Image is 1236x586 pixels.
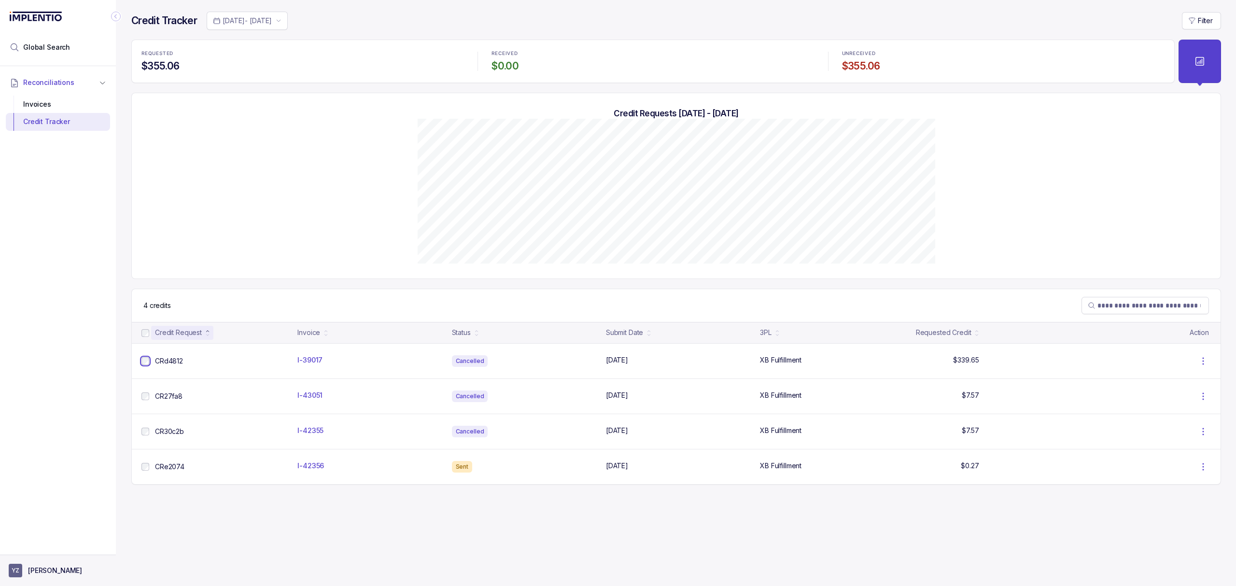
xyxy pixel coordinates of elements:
[23,78,74,87] span: Reconciliations
[14,113,102,130] div: Credit Tracker
[297,355,323,365] p: I-39017
[1190,328,1209,337] p: Action
[760,328,772,337] div: 3PL
[606,391,628,400] p: [DATE]
[606,461,628,471] p: [DATE]
[760,461,801,471] p: XB Fulfillment
[297,328,320,337] div: Invoice
[916,328,971,337] div: Requested Credit
[9,564,22,577] span: User initials
[141,392,149,400] input: checkbox-checkbox-all
[143,301,171,310] p: 4 credits
[110,11,122,22] div: Collapse Icon
[141,329,149,337] input: checkbox-checkbox-all
[1198,16,1213,26] p: Filter
[155,427,184,436] p: CR30c2b
[836,44,1170,79] li: Statistic UNRECEIVED
[760,426,801,435] p: XB Fulfillment
[962,426,979,435] p: $7.57
[223,16,272,26] p: [DATE] - [DATE]
[131,40,1175,83] ul: Statistic Highlights
[136,44,470,79] li: Statistic REQUESTED
[141,59,464,73] h4: $355.06
[606,355,628,365] p: [DATE]
[23,42,70,52] span: Global Search
[141,357,149,365] input: checkbox-checkbox-all
[953,355,979,365] p: $339.65
[28,566,82,575] p: [PERSON_NAME]
[842,51,876,56] p: UNRECEIVED
[141,51,173,56] p: REQUESTED
[452,328,471,337] div: Status
[143,301,171,310] div: Remaining page entries
[9,564,107,577] button: User initials[PERSON_NAME]
[606,328,643,337] div: Submit Date
[486,44,820,79] li: Statistic RECEIVED
[842,59,1165,73] h4: $355.06
[452,461,473,473] div: Sent
[452,391,488,402] div: Cancelled
[155,462,184,472] p: CRe2074
[962,391,979,400] p: $7.57
[297,391,323,400] p: I-43051
[297,426,323,435] p: I-42355
[6,94,110,133] div: Reconciliations
[606,426,628,435] p: [DATE]
[492,59,814,73] h4: $0.00
[155,328,202,337] div: Credit Request
[155,356,183,366] p: CRd4812
[1182,12,1221,29] button: Filter
[213,16,272,26] search: Date Range Picker
[760,391,801,400] p: XB Fulfillment
[452,355,488,367] div: Cancelled
[492,51,518,56] p: RECEIVED
[132,289,1221,322] nav: Table Control
[141,428,149,435] input: checkbox-checkbox-all
[1081,297,1209,314] search: Table Search Bar
[6,72,110,93] button: Reconciliations
[147,108,1205,119] h5: Credit Requests [DATE] - [DATE]
[207,12,288,30] button: Date Range Picker
[131,14,197,28] h4: Credit Tracker
[14,96,102,113] div: Invoices
[155,391,183,401] p: CR27fa8
[961,461,979,471] p: $0.27
[297,461,324,471] p: I-42356
[760,355,801,365] p: XB Fulfillment
[141,463,149,471] input: checkbox-checkbox-all
[452,426,488,437] div: Cancelled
